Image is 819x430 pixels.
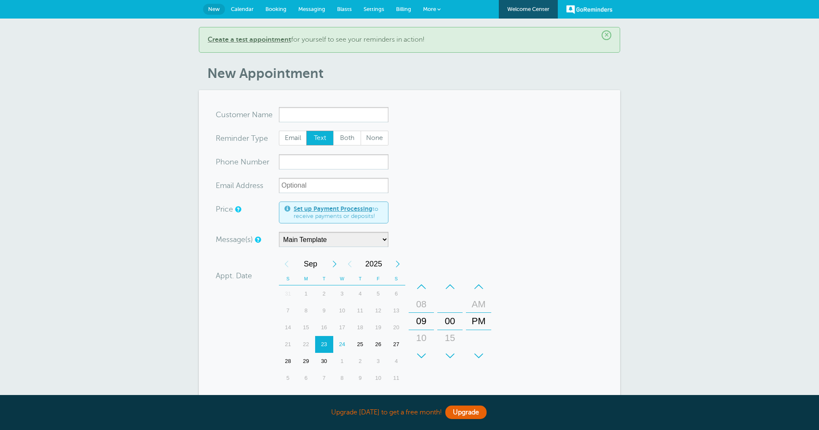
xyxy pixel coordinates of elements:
[387,370,405,387] div: Saturday, October 11
[297,353,315,370] div: Monday, September 29
[333,370,351,387] div: 8
[279,319,297,336] div: 14
[208,36,611,44] p: for yourself to see your reminders in action!
[327,255,342,272] div: Next Month
[216,236,253,243] label: Message(s)
[390,255,405,272] div: Next Year
[216,182,230,189] span: Ema
[423,6,436,12] span: More
[351,370,369,387] div: 9
[369,336,387,353] div: 26
[411,296,431,313] div: 08
[361,131,388,145] span: None
[298,6,325,12] span: Messaging
[387,319,405,336] div: Saturday, September 20
[279,131,306,145] span: Email
[333,302,351,319] div: 10
[351,353,369,370] div: 2
[468,296,489,313] div: AM
[411,330,431,347] div: 10
[315,370,333,387] div: 7
[279,302,297,319] div: Sunday, September 7
[294,205,383,220] span: to receive payments or deposits!
[265,6,286,12] span: Booking
[351,285,369,302] div: Thursday, September 4
[297,285,315,302] div: Monday, September 1
[342,255,357,272] div: Previous Year
[387,336,405,353] div: Saturday, September 27
[333,319,351,336] div: Wednesday, September 17
[294,255,327,272] span: September
[351,302,369,319] div: 11
[333,353,351,370] div: Wednesday, October 1
[315,302,333,319] div: Tuesday, September 9
[333,272,351,285] th: W
[279,353,297,370] div: 28
[255,237,260,242] a: You can create different reminder message templates under the Settings tab.
[411,347,431,363] div: 11
[387,370,405,387] div: 11
[203,4,225,15] a: New
[207,65,620,81] h1: New Appointment
[387,353,405,370] div: Saturday, October 4
[369,319,387,336] div: Friday, September 19
[369,302,387,319] div: Friday, September 12
[279,131,307,146] label: Email
[216,272,252,279] label: Appt. Date
[333,370,351,387] div: Wednesday, October 8
[333,131,361,146] label: Both
[333,285,351,302] div: 3
[279,353,297,370] div: Sunday, September 28
[333,319,351,336] div: 17
[333,285,351,302] div: Wednesday, September 3
[235,207,240,212] a: An optional price for the appointment. If you set a price, you can include a payment link in your...
[351,272,369,285] th: T
[357,255,390,272] span: 2025
[297,319,315,336] div: Monday, September 15
[297,302,315,319] div: Monday, September 8
[351,319,369,336] div: 18
[297,272,315,285] th: M
[440,313,460,330] div: 00
[364,6,384,12] span: Settings
[315,272,333,285] th: T
[333,336,351,353] div: 24
[315,285,333,302] div: Tuesday, September 2
[369,336,387,353] div: Friday, September 26
[231,6,254,12] span: Calendar
[351,336,369,353] div: 25
[297,336,315,353] div: 22
[387,353,405,370] div: 4
[208,6,220,12] span: New
[279,319,297,336] div: Sunday, September 14
[387,302,405,319] div: Saturday, September 13
[297,370,315,387] div: 6
[216,158,230,166] span: Pho
[440,347,460,363] div: 30
[315,370,333,387] div: Tuesday, October 7
[315,319,333,336] div: Tuesday, September 16
[351,319,369,336] div: Thursday, September 18
[208,36,291,43] a: Create a test appointment
[468,313,489,330] div: PM
[279,302,297,319] div: 7
[409,278,434,364] div: Hours
[440,330,460,347] div: 15
[369,272,387,285] th: F
[230,182,250,189] span: il Add
[279,272,297,285] th: S
[279,370,297,387] div: 5
[361,131,388,146] label: None
[369,285,387,302] div: 5
[279,336,297,353] div: Sunday, September 21
[369,353,387,370] div: 3
[279,285,297,302] div: Sunday, August 31
[297,353,315,370] div: 29
[229,111,258,118] span: tomer N
[351,370,369,387] div: Thursday, October 9
[315,336,333,353] div: Tuesday, September 23
[216,134,268,142] label: Reminder Type
[297,319,315,336] div: 15
[369,353,387,370] div: Friday, October 3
